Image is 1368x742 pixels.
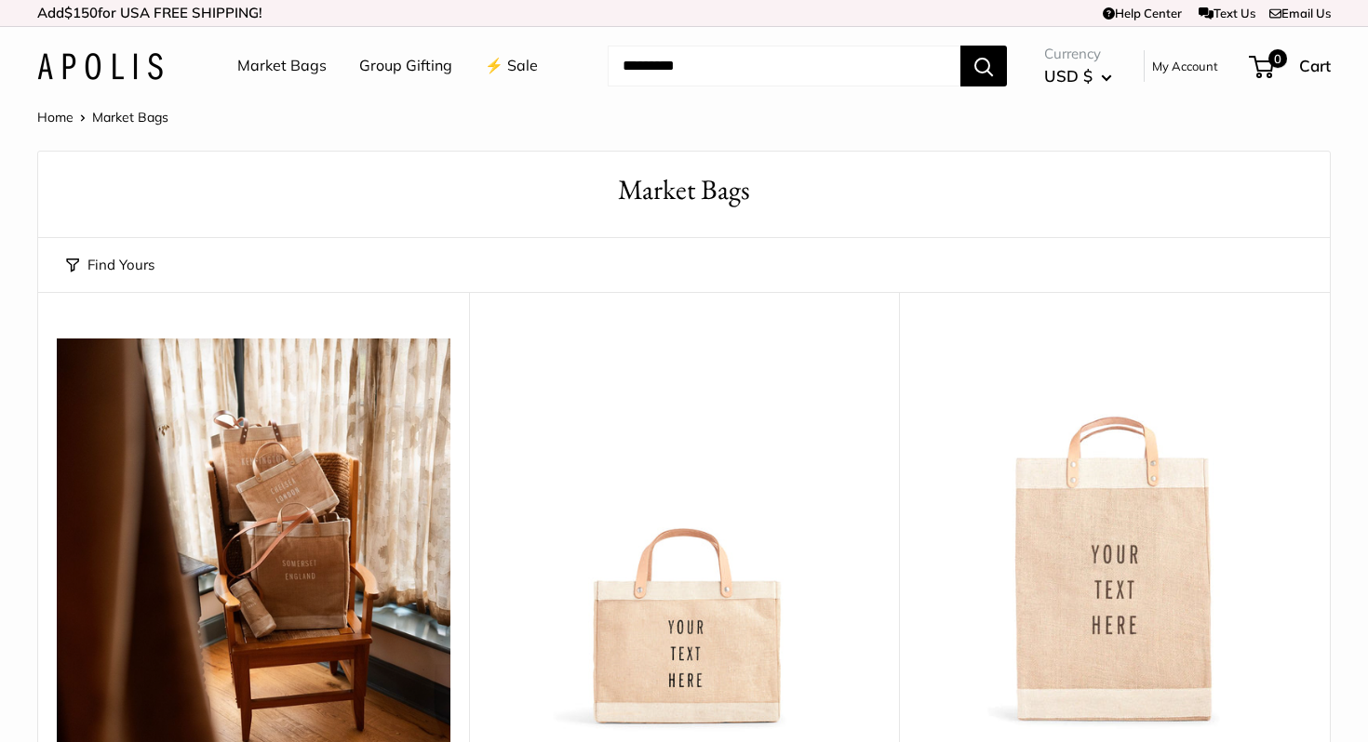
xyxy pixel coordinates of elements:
a: Market Bags [237,52,327,80]
h1: Market Bags [66,170,1302,210]
button: Search [960,46,1007,86]
a: Text Us [1199,6,1255,20]
span: USD $ [1044,66,1093,86]
a: Market Bag in NaturalMarket Bag in Natural [918,338,1311,732]
a: Help Center [1103,6,1182,20]
a: Petite Market Bag in NaturalPetite Market Bag in Natural [488,338,881,732]
button: Find Yours [66,252,154,278]
span: Currency [1044,41,1112,67]
a: Home [37,109,74,126]
img: Market Bag in Natural [918,338,1311,732]
nav: Breadcrumb [37,105,168,129]
a: ⚡️ Sale [485,52,538,80]
a: My Account [1152,55,1218,77]
img: Apolis [37,53,163,80]
span: Cart [1299,56,1331,75]
span: 0 [1268,49,1287,68]
a: Group Gifting [359,52,452,80]
button: USD $ [1044,61,1112,91]
a: 0 Cart [1251,51,1331,81]
span: Market Bags [92,109,168,126]
a: Email Us [1269,6,1331,20]
img: Petite Market Bag in Natural [488,338,881,732]
span: $150 [64,4,98,21]
input: Search... [608,46,960,86]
